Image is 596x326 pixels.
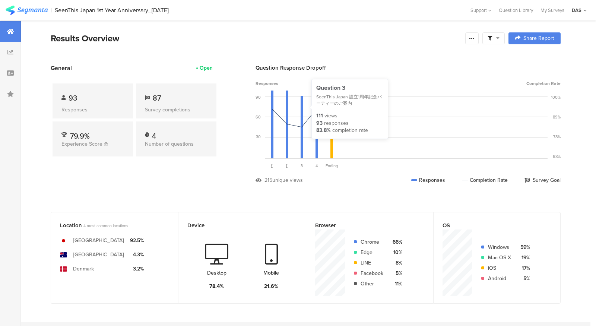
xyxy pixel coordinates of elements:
[488,275,511,282] div: Android
[537,7,568,14] a: My Surveys
[256,134,261,140] div: 30
[60,221,157,230] div: Location
[316,127,331,134] div: 83.8%
[361,269,383,277] div: Facebook
[61,140,102,148] span: Experience Score
[316,112,323,120] div: 111
[130,251,144,259] div: 4.3%
[389,280,402,288] div: 11%
[301,163,303,169] span: 3
[517,275,530,282] div: 5%
[316,120,323,127] div: 93
[70,130,90,142] span: 79.9%
[200,64,213,72] div: Open
[361,259,383,267] div: LINE
[572,7,581,14] div: DAS
[488,264,511,272] div: iOS
[130,237,144,244] div: 92.5%
[51,32,462,45] div: Results Overview
[553,153,561,159] div: 68%
[187,221,284,230] div: Device
[207,269,226,277] div: Desktop
[526,80,561,87] span: Completion Rate
[51,6,52,15] div: |
[153,92,161,104] span: 87
[145,106,207,114] div: Survey completions
[55,7,169,14] div: SeenThis Japan 1st Year Anniversary_[DATE]
[61,106,124,114] div: Responses
[264,176,272,184] div: 215
[316,84,383,92] div: Question 3
[83,223,128,229] span: 4 most common locations
[389,238,402,246] div: 66%
[462,176,508,184] div: Completion Rate
[324,112,337,120] div: views
[73,237,124,244] div: [GEOGRAPHIC_DATA]
[332,127,368,134] div: completion rate
[152,130,156,138] div: 4
[553,134,561,140] div: 78%
[517,254,530,262] div: 19%
[256,94,261,100] div: 90
[316,163,318,169] span: 4
[256,64,561,72] div: Question Response Dropoff
[316,94,383,107] div: SeenThis Japan 設立1周年記念パーティーのご案内
[51,64,72,72] span: General
[488,243,511,251] div: Windows
[411,176,445,184] div: Responses
[389,259,402,267] div: 8%
[315,221,412,230] div: Browser
[256,80,278,87] span: Responses
[69,92,77,104] span: 93
[361,238,383,246] div: Chrome
[130,265,144,273] div: 3.2%
[551,94,561,100] div: 100%
[553,114,561,120] div: 89%
[73,265,94,273] div: Denmark
[6,6,48,15] img: segmanta logo
[361,249,383,256] div: Edge
[264,282,278,290] div: 21.6%
[361,280,383,288] div: Other
[73,251,124,259] div: [GEOGRAPHIC_DATA]
[256,114,261,120] div: 60
[263,269,279,277] div: Mobile
[443,221,539,230] div: OS
[523,36,554,41] span: Share Report
[517,264,530,272] div: 17%
[389,269,402,277] div: 5%
[470,4,491,16] div: Support
[324,120,349,127] div: responses
[389,249,402,256] div: 10%
[488,254,511,262] div: Mac OS X
[324,163,339,169] div: Ending
[209,282,224,290] div: 78.4%
[517,243,530,251] div: 59%
[495,7,537,14] a: Question Library
[272,176,303,184] div: unique views
[145,140,194,148] span: Number of questions
[524,176,561,184] div: Survey Goal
